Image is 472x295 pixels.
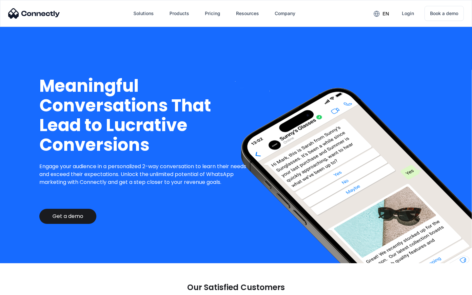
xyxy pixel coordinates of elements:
aside: Language selected: English [7,284,39,293]
p: Engage your audience in a personalized 2-way conversation to learn their needs and exceed their e... [39,163,251,186]
div: Get a demo [52,213,83,220]
a: Login [397,6,419,21]
div: Products [169,9,189,18]
div: Login [402,9,414,18]
div: Pricing [205,9,220,18]
div: Resources [236,9,259,18]
a: Pricing [200,6,226,21]
div: Solutions [133,9,154,18]
p: Our Satisfied Customers [187,283,285,292]
div: en [383,9,389,18]
img: Connectly Logo [8,8,60,19]
h1: Meaningful Conversations That Lead to Lucrative Conversions [39,76,251,155]
a: Get a demo [39,209,96,224]
div: Company [275,9,295,18]
ul: Language list [13,284,39,293]
a: Book a demo [424,6,464,21]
